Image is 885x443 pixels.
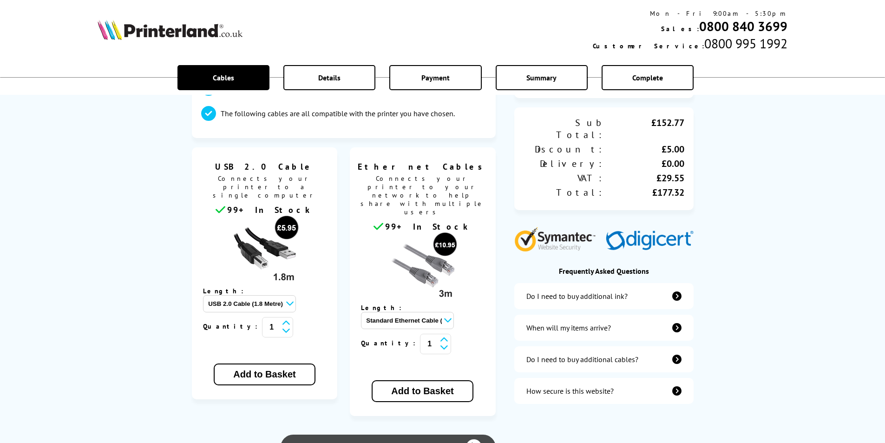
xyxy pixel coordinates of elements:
[372,380,473,402] button: Add to Basket
[514,225,602,251] img: Symantec Website Security
[213,73,234,82] span: Cables
[604,158,684,170] div: £0.00
[514,378,694,404] a: secure-website
[357,161,489,172] span: Ethernet Cables
[632,73,663,82] span: Complete
[526,355,638,364] div: Do I need to buy additional cables?
[354,172,491,221] span: Connects your printer to your network to help share with multiple users
[98,20,243,40] img: Printerland Logo
[514,283,694,309] a: additional-ink
[361,304,411,312] span: Length:
[385,221,472,232] span: 99+ In Stock
[197,172,333,204] span: Connects your printer to a single computer
[604,117,684,141] div: £152.77
[421,73,450,82] span: Payment
[318,73,341,82] span: Details
[526,323,611,332] div: When will my items arrive?
[524,143,604,155] div: Discount:
[524,186,604,198] div: Total:
[524,117,604,141] div: Sub Total:
[704,35,787,52] span: 0800 995 1992
[514,346,694,372] a: additional-cables
[229,215,299,285] img: usb cable
[361,339,420,347] span: Quantity:
[221,108,455,119] p: The following cables are all compatible with the printer you have chosen.
[699,18,787,35] a: 0800 840 3699
[199,161,331,172] span: USB 2.0 Cable
[593,9,787,18] div: Mon - Fri 9:00am - 5:30pm
[606,231,694,251] img: Digicert
[514,266,694,276] div: Frequently Asked Questions
[227,205,314,215] span: 99+ In Stock
[203,287,253,295] span: Length:
[593,42,704,50] span: Customer Service:
[604,186,684,198] div: £177.32
[524,172,604,184] div: VAT:
[526,386,614,396] div: How secure is this website?
[604,172,684,184] div: £29.55
[526,291,628,301] div: Do I need to buy additional ink?
[388,232,458,302] img: Ethernet cable
[661,25,699,33] span: Sales:
[526,73,557,82] span: Summary
[604,143,684,155] div: £5.00
[214,364,315,385] button: Add to Basket
[203,322,262,331] span: Quantity:
[524,158,604,170] div: Delivery:
[514,315,694,341] a: items-arrive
